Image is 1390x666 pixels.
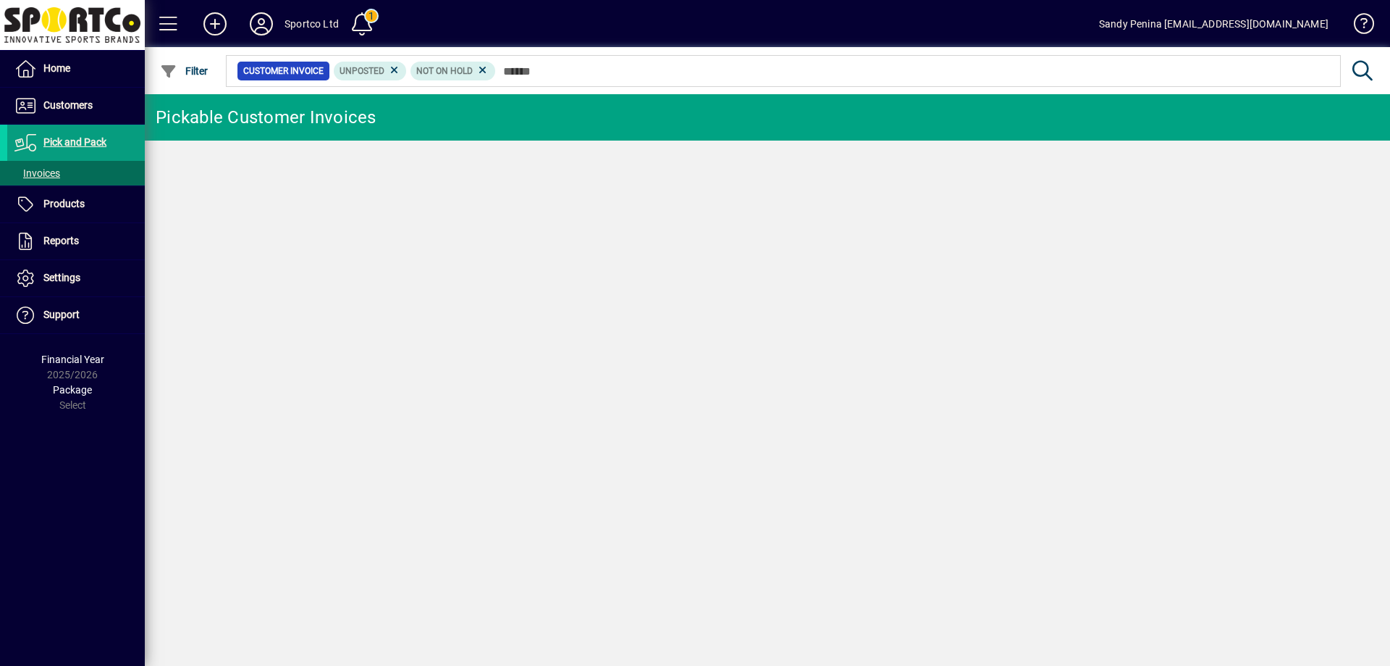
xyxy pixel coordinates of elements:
[43,272,80,283] span: Settings
[340,66,384,76] span: Unposted
[1099,12,1328,36] div: Sandy Penina [EMAIL_ADDRESS][DOMAIN_NAME]
[7,297,145,333] a: Support
[41,354,104,365] span: Financial Year
[43,235,79,246] span: Reports
[43,99,93,111] span: Customers
[243,64,324,78] span: Customer Invoice
[156,58,212,84] button: Filter
[43,309,80,320] span: Support
[7,223,145,259] a: Reports
[7,51,145,87] a: Home
[285,12,339,36] div: Sportco Ltd
[7,260,145,296] a: Settings
[238,11,285,37] button: Profile
[156,106,376,129] div: Pickable Customer Invoices
[43,62,70,74] span: Home
[410,62,495,80] mat-chip: Hold Status: Not On Hold
[416,66,473,76] span: Not On Hold
[334,62,407,80] mat-chip: Customer Invoice Status: Unposted
[7,161,145,186] a: Invoices
[53,384,92,396] span: Package
[7,186,145,222] a: Products
[14,167,60,179] span: Invoices
[192,11,238,37] button: Add
[43,198,85,209] span: Products
[1343,3,1372,50] a: Knowledge Base
[7,88,145,124] a: Customers
[43,136,106,148] span: Pick and Pack
[160,65,208,77] span: Filter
